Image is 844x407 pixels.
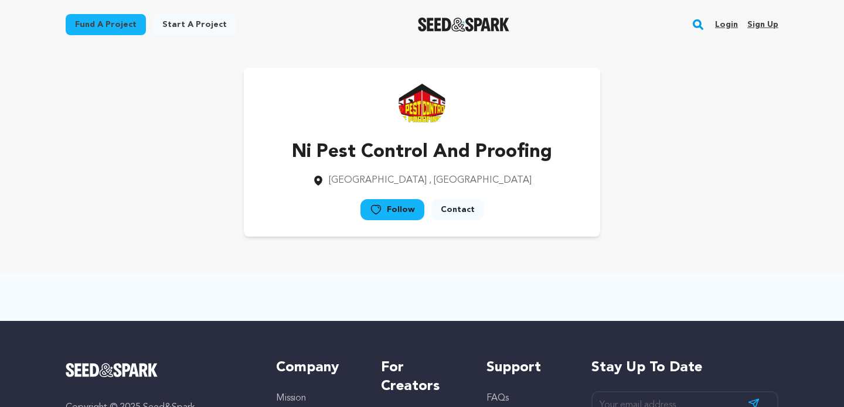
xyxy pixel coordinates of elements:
[418,18,510,32] img: Seed&Spark Logo Dark Mode
[66,363,253,377] a: Seed&Spark Homepage
[329,176,427,185] span: [GEOGRAPHIC_DATA]
[486,394,509,403] a: FAQs
[431,199,484,220] a: Contact
[66,363,158,377] img: Seed&Spark Logo
[418,18,510,32] a: Seed&Spark Homepage
[747,15,778,34] a: Sign up
[276,394,306,403] a: Mission
[591,358,778,377] h5: Stay up to date
[381,358,462,396] h5: For Creators
[292,138,552,166] p: Ni Pest Control And Proofing
[66,14,146,35] a: Fund a project
[399,80,445,126] img: https://seedandspark-static.s3.us-east-2.amazonaws.com/images/User/002/310/685/medium/0f8d9359de7...
[276,358,358,377] h5: Company
[153,14,236,35] a: Start a project
[486,358,568,377] h5: Support
[715,15,738,34] a: Login
[429,176,532,185] span: , [GEOGRAPHIC_DATA]
[360,199,424,220] a: Follow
